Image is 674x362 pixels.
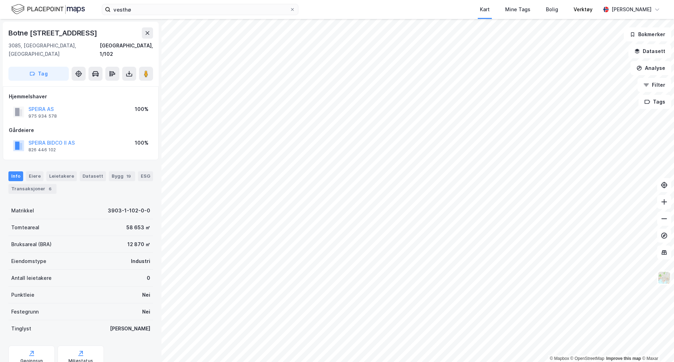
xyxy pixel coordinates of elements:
[135,105,148,113] div: 100%
[126,223,150,232] div: 58 653 ㎡
[135,139,148,147] div: 100%
[46,171,77,181] div: Leietakere
[80,171,106,181] div: Datasett
[9,92,153,101] div: Hjemmelshaver
[637,78,671,92] button: Filter
[28,147,56,153] div: 826 446 102
[125,173,132,180] div: 19
[147,274,150,282] div: 0
[570,356,604,361] a: OpenStreetMap
[8,41,100,58] div: 3085, [GEOGRAPHIC_DATA], [GEOGRAPHIC_DATA]
[11,223,39,232] div: Tomteareal
[11,206,34,215] div: Matrikkel
[142,308,150,316] div: Nei
[110,324,150,333] div: [PERSON_NAME]
[612,5,652,14] div: [PERSON_NAME]
[11,308,39,316] div: Festegrunn
[546,5,558,14] div: Bolig
[8,27,99,39] div: Botne [STREET_ADDRESS]
[639,328,674,362] div: Kontrollprogram for chat
[658,271,671,284] img: Z
[28,113,57,119] div: 975 934 578
[26,171,44,181] div: Eiere
[639,328,674,362] iframe: Chat Widget
[639,95,671,109] button: Tags
[624,27,671,41] button: Bokmerker
[127,240,150,249] div: 12 870 ㎡
[100,41,153,58] div: [GEOGRAPHIC_DATA], 1/102
[8,67,69,81] button: Tag
[480,5,490,14] div: Kart
[11,240,52,249] div: Bruksareal (BRA)
[108,206,150,215] div: 3903-1-102-0-0
[9,126,153,134] div: Gårdeiere
[11,274,52,282] div: Antall leietakere
[142,291,150,299] div: Nei
[11,291,34,299] div: Punktleie
[138,171,153,181] div: ESG
[11,3,85,15] img: logo.f888ab2527a4732fd821a326f86c7f29.svg
[109,171,135,181] div: Bygg
[505,5,530,14] div: Mine Tags
[111,4,290,15] input: Søk på adresse, matrikkel, gårdeiere, leietakere eller personer
[630,61,671,75] button: Analyse
[606,356,641,361] a: Improve this map
[628,44,671,58] button: Datasett
[11,257,46,265] div: Eiendomstype
[131,257,150,265] div: Industri
[8,171,23,181] div: Info
[574,5,593,14] div: Verktøy
[550,356,569,361] a: Mapbox
[8,184,57,194] div: Transaksjoner
[47,185,54,192] div: 6
[11,324,31,333] div: Tinglyst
